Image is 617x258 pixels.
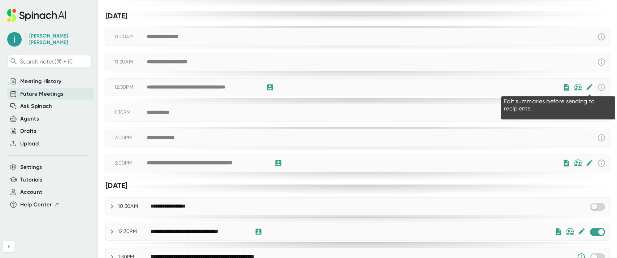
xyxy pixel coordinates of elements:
[20,176,42,184] button: Tutorials
[29,33,83,45] div: Jason Stewart
[118,203,151,210] div: 10:30AM
[20,201,52,209] span: Help Center
[114,135,147,141] div: 2:00PM
[597,134,606,142] svg: This event has already passed
[20,115,39,123] button: Agents
[114,59,147,65] div: 11:30AM
[20,127,36,135] button: Drafts
[118,228,151,235] div: 12:30PM
[105,181,610,190] div: [DATE]
[20,140,39,148] button: Upload
[114,109,147,116] div: 1:30PM
[597,159,606,167] svg: This event has already passed
[20,58,90,65] span: Search notes (⌘ + K)
[597,58,606,66] svg: This event has already passed
[20,163,42,171] button: Settings
[504,98,612,112] div: Edit summaries before sending to recipients.
[105,12,610,21] div: [DATE]
[7,32,22,47] span: j
[20,77,61,86] button: Meeting History
[114,84,147,91] div: 12:30PM
[3,241,14,252] button: Collapse sidebar
[597,83,606,92] svg: This event has already passed
[574,159,582,167] img: internal-only.bf9814430b306fe8849ed4717edd4846.svg
[597,32,606,41] svg: This event has already passed
[20,201,60,209] button: Help Center
[566,228,574,235] img: internal-only.bf9814430b306fe8849ed4717edd4846.svg
[20,102,52,110] button: Ask Spinach
[114,34,147,40] div: 11:00AM
[20,90,63,98] button: Future Meetings
[574,84,582,91] img: internal-only.bf9814430b306fe8849ed4717edd4846.svg
[20,188,42,196] button: Account
[114,160,147,166] div: 3:00PM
